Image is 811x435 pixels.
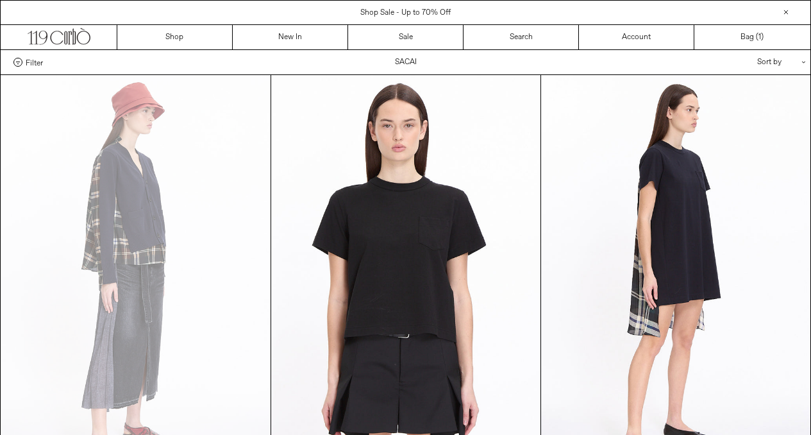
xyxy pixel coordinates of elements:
[360,8,451,18] a: Shop Sale - Up to 70% Off
[117,25,233,49] a: Shop
[758,32,761,42] span: 1
[694,25,810,49] a: Bag ()
[682,50,798,74] div: Sort by
[758,31,764,43] span: )
[579,25,694,49] a: Account
[26,58,43,67] span: Filter
[464,25,579,49] a: Search
[233,25,348,49] a: New In
[348,25,464,49] a: Sale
